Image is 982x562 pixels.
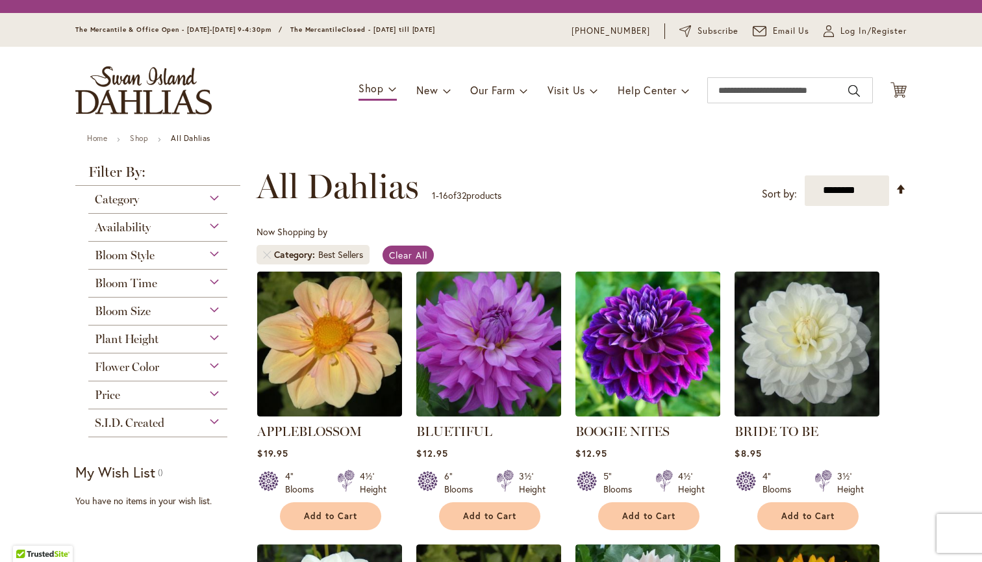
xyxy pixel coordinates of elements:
span: Help Center [618,83,677,97]
a: Clear All [383,246,434,264]
span: Add to Cart [304,511,357,522]
a: [PHONE_NUMBER] [572,25,650,38]
span: 1 [432,189,436,201]
span: Email Us [773,25,810,38]
span: New [416,83,438,97]
span: Now Shopping by [257,225,327,238]
button: Add to Cart [757,502,859,530]
a: BRIDE TO BE [735,424,818,439]
span: Bloom Style [95,248,155,262]
div: 3½' Height [837,470,864,496]
span: Shop [359,81,384,95]
a: Remove Category Best Sellers [263,251,271,259]
img: Bluetiful [416,272,561,416]
label: Sort by: [762,182,797,206]
span: Add to Cart [781,511,835,522]
a: store logo [75,66,212,114]
a: Shop [130,133,148,143]
span: All Dahlias [257,167,419,206]
span: The Mercantile & Office Open - [DATE]-[DATE] 9-4:30pm / The Mercantile [75,25,342,34]
a: BRIDE TO BE [735,407,879,419]
a: BOOGIE NITES [575,424,670,439]
span: Add to Cart [463,511,516,522]
span: Clear All [389,249,427,261]
a: APPLEBLOSSOM [257,407,402,419]
span: Closed - [DATE] till [DATE] [342,25,435,34]
a: Log In/Register [824,25,907,38]
a: Bluetiful [416,407,561,419]
div: Best Sellers [318,248,363,261]
button: Add to Cart [598,502,699,530]
span: Visit Us [548,83,585,97]
img: APPLEBLOSSOM [257,272,402,416]
img: BRIDE TO BE [735,272,879,416]
a: Email Us [753,25,810,38]
span: Category [95,192,139,207]
a: APPLEBLOSSOM [257,424,362,439]
span: $8.95 [735,447,761,459]
strong: All Dahlias [171,133,210,143]
div: 4½' Height [678,470,705,496]
span: Bloom Size [95,304,151,318]
div: 3½' Height [519,470,546,496]
span: 32 [457,189,466,201]
span: Category [274,248,318,261]
div: You have no items in your wish list. [75,494,249,507]
div: 5" Blooms [603,470,640,496]
strong: My Wish List [75,463,155,481]
span: $12.95 [416,447,447,459]
button: Add to Cart [439,502,540,530]
span: $19.95 [257,447,288,459]
span: Flower Color [95,360,159,374]
span: Availability [95,220,151,235]
span: 16 [439,189,448,201]
img: BOOGIE NITES [575,272,720,416]
span: Add to Cart [622,511,675,522]
span: Log In/Register [840,25,907,38]
a: Subscribe [679,25,738,38]
div: 4½' Height [360,470,386,496]
div: 4" Blooms [285,470,321,496]
span: S.I.D. Created [95,416,164,430]
span: Our Farm [470,83,514,97]
div: 6" Blooms [444,470,481,496]
span: Plant Height [95,332,158,346]
a: Home [87,133,107,143]
a: BLUETIFUL [416,424,492,439]
span: Bloom Time [95,276,157,290]
div: 4" Blooms [762,470,799,496]
span: Subscribe [698,25,738,38]
a: BOOGIE NITES [575,407,720,419]
button: Add to Cart [280,502,381,530]
span: $12.95 [575,447,607,459]
button: Search [848,81,860,101]
span: Price [95,388,120,402]
strong: Filter By: [75,165,240,186]
p: - of products [432,185,501,206]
